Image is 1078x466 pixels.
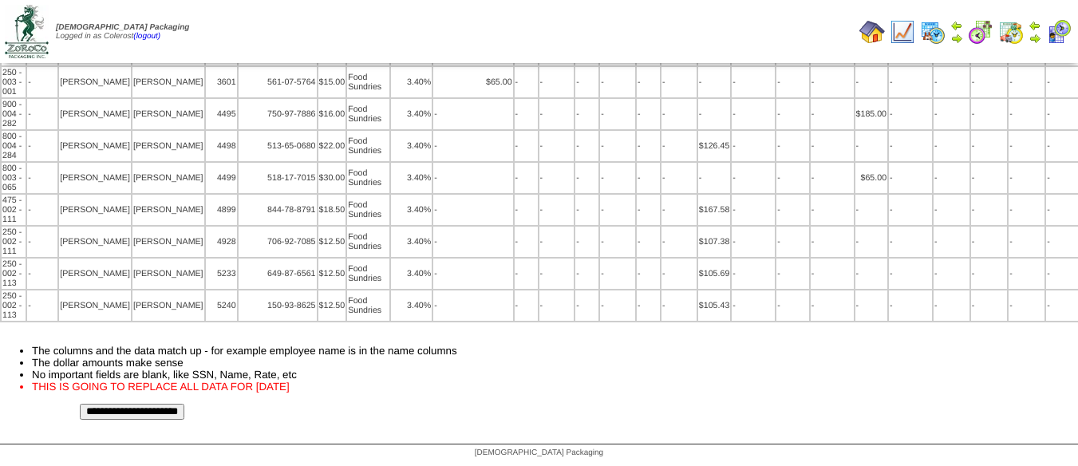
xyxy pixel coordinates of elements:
[890,19,915,45] img: line_graph.gif
[971,227,1008,257] td: -
[56,23,189,41] span: Logged in as Colerost
[661,290,697,321] td: -
[239,269,316,278] div: 649-87-6561
[661,131,697,161] td: -
[515,195,538,225] td: -
[239,109,316,119] div: 750-97-7886
[776,290,809,321] td: -
[347,227,389,257] td: Food Sundries
[27,99,57,129] td: -
[699,205,730,215] div: $167.58
[732,163,775,193] td: -
[392,205,431,215] div: 3.40%
[239,77,316,87] div: 561-07-5764
[637,67,660,97] td: -
[59,163,131,193] td: [PERSON_NAME]
[1029,19,1041,32] img: arrowleft.gif
[855,290,888,321] td: -
[239,301,316,310] div: 150-93-8625
[132,99,204,129] td: [PERSON_NAME]
[600,163,635,193] td: -
[637,131,660,161] td: -
[811,290,854,321] td: -
[347,259,389,289] td: Food Sundries
[433,195,512,225] td: -
[132,290,204,321] td: [PERSON_NAME]
[132,163,204,193] td: [PERSON_NAME]
[433,290,512,321] td: -
[637,195,660,225] td: -
[971,67,1008,97] td: -
[27,67,57,97] td: -
[319,141,346,151] div: $22.00
[575,67,598,97] td: -
[934,227,969,257] td: -
[934,131,969,161] td: -
[575,131,598,161] td: -
[811,195,854,225] td: -
[600,67,635,97] td: -
[59,290,131,321] td: [PERSON_NAME]
[811,163,854,193] td: -
[433,227,512,257] td: -
[889,290,932,321] td: -
[132,259,204,289] td: [PERSON_NAME]
[889,259,932,289] td: -
[855,67,888,97] td: -
[732,67,775,97] td: -
[319,173,346,183] div: $30.00
[539,163,575,193] td: -
[575,99,598,129] td: -
[32,357,1078,369] li: The dollar amounts make sense
[539,290,575,321] td: -
[698,99,731,129] td: -
[575,163,598,193] td: -
[776,99,809,129] td: -
[637,99,660,129] td: -
[699,269,730,278] div: $105.69
[661,227,697,257] td: -
[515,290,538,321] td: -
[59,99,131,129] td: [PERSON_NAME]
[600,195,635,225] td: -
[698,67,731,97] td: -
[661,99,697,129] td: -
[661,195,697,225] td: -
[600,227,635,257] td: -
[207,109,236,119] div: 4495
[661,163,697,193] td: -
[968,19,993,45] img: calendarblend.gif
[637,259,660,289] td: -
[56,23,189,32] span: [DEMOGRAPHIC_DATA] Packaging
[637,163,660,193] td: -
[855,259,888,289] td: -
[889,163,932,193] td: -
[1009,290,1044,321] td: -
[732,290,775,321] td: -
[732,99,775,129] td: -
[934,163,969,193] td: -
[515,259,538,289] td: -
[811,227,854,257] td: -
[392,109,431,119] div: 3.40%
[132,131,204,161] td: [PERSON_NAME]
[889,67,932,97] td: -
[950,19,963,32] img: arrowleft.gif
[856,173,887,183] div: $65.00
[1009,163,1044,193] td: -
[575,195,598,225] td: -
[27,163,57,193] td: -
[698,163,731,193] td: -
[515,131,538,161] td: -
[347,99,389,129] td: Food Sundries
[539,67,575,97] td: -
[132,227,204,257] td: [PERSON_NAME]
[539,131,575,161] td: -
[392,237,431,247] div: 3.40%
[515,163,538,193] td: -
[855,131,888,161] td: -
[776,131,809,161] td: -
[59,195,131,225] td: [PERSON_NAME]
[776,67,809,97] td: -
[433,131,512,161] td: -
